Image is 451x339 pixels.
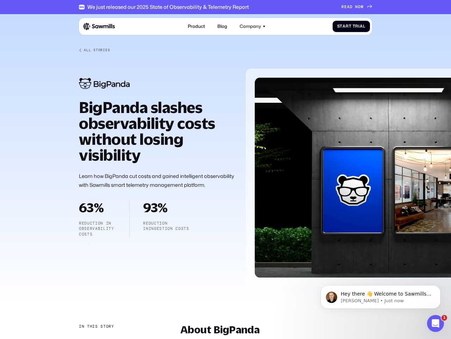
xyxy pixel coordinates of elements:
[214,20,230,32] a: Blog
[310,270,451,320] iframe: Intercom notifications message
[79,201,116,214] h2: 63%
[355,24,358,29] span: r
[360,24,363,29] span: a
[353,24,356,29] span: T
[350,5,353,9] span: D
[87,4,249,10] div: We just released our 2025 State of Observability & Telemetry Report
[143,201,189,214] h2: 93%
[79,324,114,329] div: In this story
[337,24,340,29] span: S
[180,324,372,335] h2: About BigPanda
[79,172,235,190] p: Learn how BigPanda cut costs and gained intelligent observability with Sawmills smart telemetry m...
[341,5,344,9] span: R
[358,5,361,9] span: O
[355,5,358,9] span: N
[361,5,364,9] span: W
[333,20,370,32] a: StartTrial
[363,24,365,29] span: l
[84,48,110,52] div: All Stories
[79,221,116,237] p: Reduction in observability costs
[236,20,269,32] div: Company
[340,24,342,29] span: t
[346,24,349,29] span: r
[79,99,235,163] h1: BigPanda slashes observability costs without losing visibility
[441,315,447,321] span: 1
[342,24,346,29] span: a
[184,20,208,32] a: Product
[79,48,372,52] a: All Stories
[427,315,444,332] iframe: Intercom live chat
[349,24,352,29] span: t
[347,5,350,9] span: A
[240,24,261,29] div: Company
[358,24,360,29] span: i
[143,221,189,232] p: reduction iningestion costs
[344,5,347,9] span: E
[341,5,372,9] a: READNOW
